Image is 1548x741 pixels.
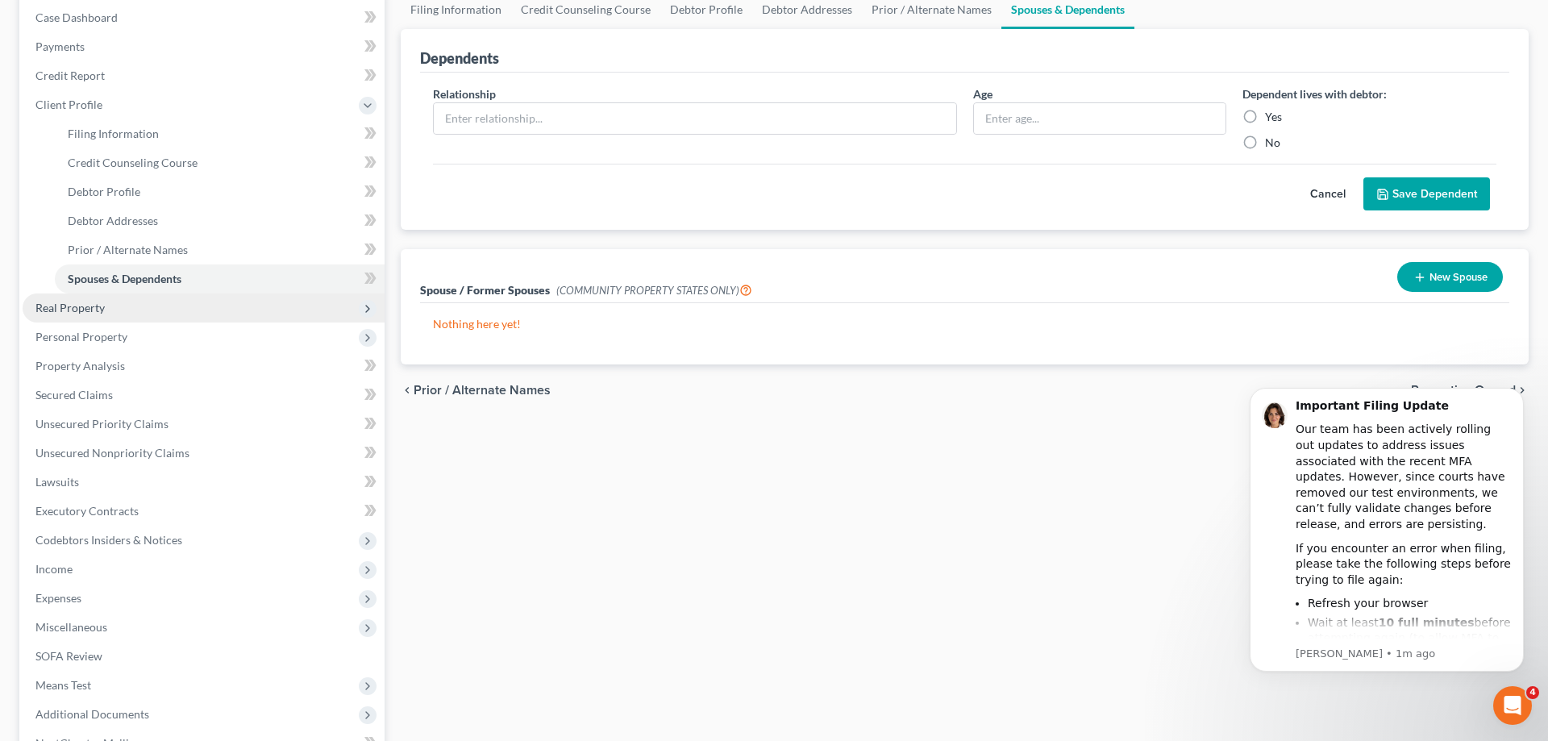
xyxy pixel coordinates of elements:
i: chevron_left [401,384,414,397]
a: Debtor Profile [55,177,385,206]
span: Secured Claims [35,388,113,402]
span: 4 [1526,686,1539,699]
span: (COMMUNITY PROPERTY STATES ONLY) [556,284,752,297]
span: Property Analysis [35,359,125,373]
label: Dependent lives with debtor: [1242,85,1387,102]
a: Secured Claims [23,381,385,410]
span: Relationship [433,87,496,101]
span: Prior / Alternate Names [68,243,188,256]
iframe: Intercom notifications message [1225,368,1548,733]
a: Unsecured Priority Claims [23,410,385,439]
span: Credit Report [35,69,105,82]
button: Save Dependent [1363,177,1490,211]
span: Prior / Alternate Names [414,384,551,397]
span: Payments [35,40,85,53]
a: Executory Contracts [23,497,385,526]
a: Lawsuits [23,468,385,497]
span: Additional Documents [35,707,149,721]
span: Spouses & Dependents [68,272,181,285]
span: SOFA Review [35,649,102,663]
a: Spouses & Dependents [55,264,385,293]
label: Yes [1265,109,1282,125]
span: Credit Counseling Course [68,156,198,169]
span: Unsecured Nonpriority Claims [35,446,189,460]
span: Debtor Profile [68,185,140,198]
a: Case Dashboard [23,3,385,32]
span: Expenses [35,591,81,605]
span: Filing Information [68,127,159,140]
p: Nothing here yet! [433,316,1496,332]
span: Personal Property [35,330,127,343]
input: Enter relationship... [434,103,956,134]
span: Unsecured Priority Claims [35,417,169,431]
span: Real Property [35,301,105,314]
span: Codebtors Insiders & Notices [35,533,182,547]
a: Unsecured Nonpriority Claims [23,439,385,468]
span: Income [35,562,73,576]
a: Filing Information [55,119,385,148]
label: No [1265,135,1280,151]
div: Dependents [420,48,499,68]
iframe: Intercom live chat [1493,686,1532,725]
span: Case Dashboard [35,10,118,24]
a: Credit Report [23,61,385,90]
span: Lawsuits [35,475,79,489]
a: Prior / Alternate Names [55,235,385,264]
a: Property Analysis [23,352,385,381]
a: Credit Counseling Course [55,148,385,177]
button: New Spouse [1397,262,1503,292]
a: SOFA Review [23,642,385,671]
a: Payments [23,32,385,61]
span: Client Profile [35,98,102,111]
input: Enter age... [974,103,1226,134]
button: chevron_left Prior / Alternate Names [401,384,551,397]
button: Cancel [1292,178,1363,210]
span: Miscellaneous [35,620,107,634]
a: Debtor Addresses [55,206,385,235]
label: Age [973,85,992,102]
span: Means Test [35,678,91,692]
span: Debtor Addresses [68,214,158,227]
span: Executory Contracts [35,504,139,518]
span: Spouse / Former Spouses [420,283,550,297]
